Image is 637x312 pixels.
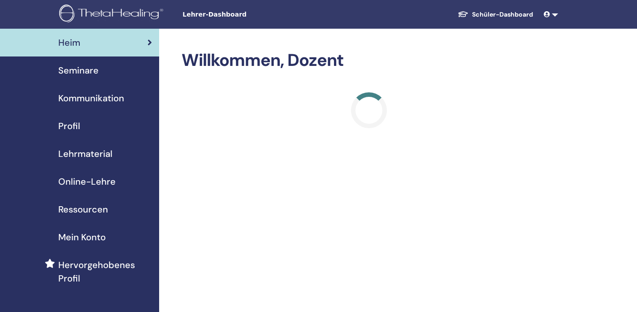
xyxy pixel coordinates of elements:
span: Heim [58,36,80,49]
a: Schüler-Dashboard [451,6,540,23]
span: Lehrmaterial [58,147,113,160]
span: Profil [58,119,80,133]
img: graduation-cap-white.svg [458,10,468,18]
span: Kommunikation [58,91,124,105]
img: logo.png [59,4,166,25]
span: Seminare [58,64,99,77]
span: Online-Lehre [58,175,116,188]
span: Ressourcen [58,203,108,216]
span: Lehrer-Dashboard [182,10,317,19]
h2: Willkommen, Dozent [182,50,556,71]
span: Mein Konto [58,230,106,244]
span: Hervorgehobenes Profil [58,258,152,285]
